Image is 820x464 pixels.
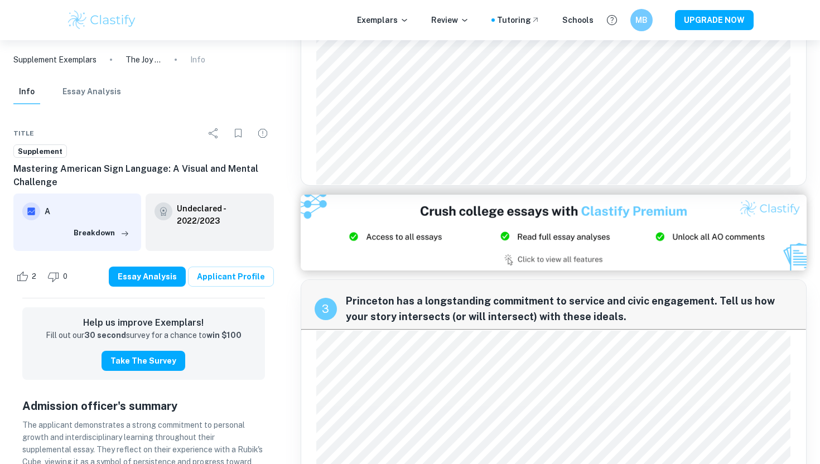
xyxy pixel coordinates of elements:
[22,398,265,414] h5: Admission officer's summary
[126,54,161,66] p: The Joy of Mastering the Rubik's Cube
[315,298,337,320] div: recipe
[31,316,256,330] h6: Help us improve Exemplars!
[602,11,621,30] button: Help and Feedback
[630,9,653,31] button: MB
[562,14,594,26] a: Schools
[190,54,205,66] p: Info
[13,144,67,158] a: Supplement
[26,271,42,282] span: 2
[13,268,42,286] div: Like
[45,268,74,286] div: Dislike
[206,331,242,340] strong: win $100
[57,271,74,282] span: 0
[109,267,186,287] button: Essay Analysis
[66,9,137,31] img: Clastify logo
[431,14,469,26] p: Review
[13,54,97,66] a: Supplement Exemplars
[13,80,40,104] button: Info
[71,225,132,241] button: Breakdown
[301,195,807,270] img: Ad
[252,122,274,144] div: Report issue
[188,267,274,287] a: Applicant Profile
[13,128,34,138] span: Title
[46,330,242,342] p: Fill out our survey for a chance to
[346,293,793,325] span: Princeton has a longstanding commitment to service and civic engagement. Tell us how your story i...
[102,351,185,371] button: Take the Survey
[177,202,264,227] a: Undeclared - 2022/2023
[497,14,540,26] a: Tutoring
[13,162,274,189] h6: Mastering American Sign Language: A Visual and Mental Challenge
[202,122,225,144] div: Share
[357,14,409,26] p: Exemplars
[84,331,126,340] strong: 30 second
[227,122,249,144] div: Bookmark
[14,146,66,157] span: Supplement
[45,205,132,217] h6: A
[675,10,754,30] button: UPGRADE NOW
[635,14,648,26] h6: MB
[62,80,121,104] button: Essay Analysis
